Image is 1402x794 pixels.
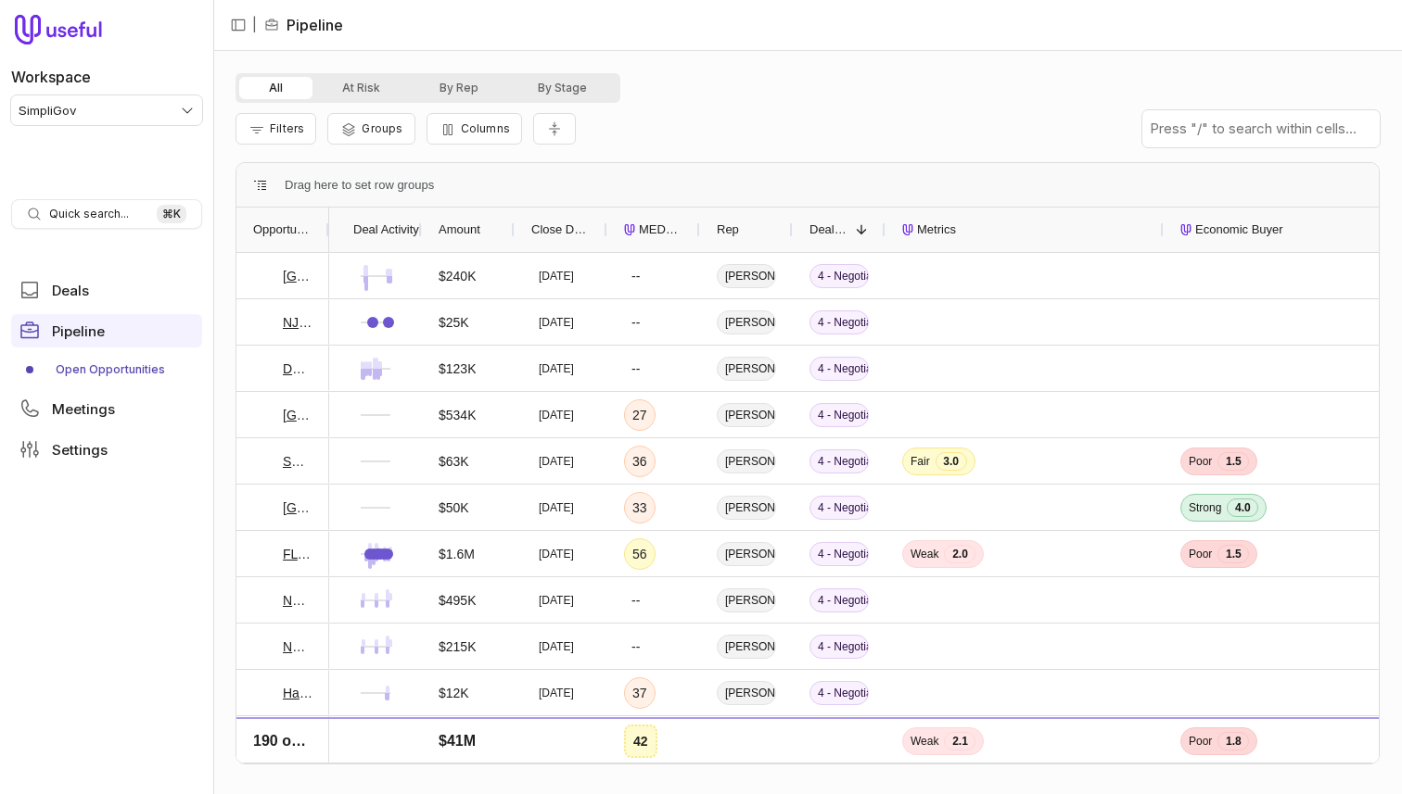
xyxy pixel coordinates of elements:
span: 4 - Negotiation [809,727,869,751]
div: Metrics [902,208,1147,252]
span: 1.5 [1217,452,1249,471]
span: Settings [52,443,108,457]
button: By Stage [508,77,617,99]
a: [GEOGRAPHIC_DATA], [GEOGRAPHIC_DATA] - 300 Additional PS Hours [283,728,312,750]
span: Groups [362,121,402,135]
time: [DATE] [539,732,574,747]
li: Pipeline [264,14,343,36]
span: [PERSON_NAME] [717,310,776,334]
button: Collapse all rows [533,113,576,145]
span: | [252,14,257,36]
div: $45K [439,728,469,750]
a: Deals [11,273,202,307]
span: Quick search... [49,207,129,221]
a: NJ DOL - Batch Initiation Upsell [283,311,312,334]
a: [GEOGRAPHIC_DATA] [GEOGRAPHIC_DATA] - IT Office [283,404,312,426]
span: 3.0 [936,452,967,471]
span: Close Date [531,219,591,241]
span: Strong [1189,500,1221,515]
div: 33 [632,497,647,519]
span: Deal Activity [353,219,419,241]
div: 39 [632,728,647,750]
span: [PERSON_NAME] [717,496,776,520]
div: $215K [439,636,476,658]
div: -- [631,265,640,287]
a: NC DHHS IVC (Involuntary committment ) [283,636,312,658]
span: Amount [439,219,480,241]
div: $1.6M [439,543,475,565]
span: [PERSON_NAME] [717,727,776,751]
a: DGS OSP Internal workflows [283,358,312,380]
span: [PERSON_NAME] [717,403,776,427]
time: [DATE] [539,686,574,700]
a: FL Department of Corrections - Y26/27 ELA Unlimited Workflow Initiations Upsell [283,543,312,565]
div: MEDDICC Score [624,208,683,252]
div: $495K [439,589,476,611]
a: Pipeline [11,314,202,347]
span: Deals [52,284,89,297]
span: [PERSON_NAME] [717,449,776,473]
div: $50K [439,497,469,519]
div: -- [631,311,640,334]
button: Collapse sidebar [224,11,252,39]
button: Group Pipeline [327,113,414,145]
span: Economic Buyer [1195,219,1283,241]
div: $12K [439,682,469,704]
div: -- [631,589,640,611]
a: Harris County Add'l PS Q4 2025 (50 hours) [283,682,312,704]
time: [DATE] [539,454,574,469]
span: 4 - Negotiation [809,542,869,566]
span: Columns [461,121,510,135]
a: Meetings [11,392,202,425]
span: [PERSON_NAME] [717,264,776,288]
span: Pipeline [52,324,105,338]
span: Poor [1189,454,1212,469]
button: At Risk [312,77,410,99]
span: 4 - Negotiation [809,403,869,427]
time: [DATE] [539,547,574,561]
button: Filter Pipeline [236,113,316,145]
span: 4 - Negotiation [809,588,869,612]
span: Opportunity [253,219,312,241]
div: -- [631,636,640,658]
div: 27 [632,404,647,426]
div: Pipeline submenu [11,355,202,384]
span: Weak [911,547,938,561]
button: Columns [427,113,522,145]
span: [PERSON_NAME] [717,588,776,612]
div: 56 [632,543,647,565]
div: 37 [632,682,647,704]
span: [PERSON_NAME] [717,681,776,705]
kbd: ⌘ K [157,205,186,223]
div: $240K [439,265,476,287]
div: Row Groups [285,174,434,196]
time: [DATE] [539,361,574,376]
span: 1.5 [1217,545,1249,563]
span: 4 - Negotiation [809,635,869,659]
time: [DATE] [539,593,574,608]
span: 4 - Negotiation [809,357,869,381]
time: [DATE] [539,315,574,330]
span: 4 - Negotiation [809,496,869,520]
time: [DATE] [539,639,574,654]
input: Press "/" to search within cells... [1142,110,1380,147]
a: Open Opportunities [11,355,202,384]
span: [PERSON_NAME] [717,357,776,381]
a: Settings [11,433,202,466]
span: [PERSON_NAME] [717,542,776,566]
span: 4.0 [1227,498,1258,517]
span: MEDDICC Score [639,219,683,241]
span: 4 - Negotiation [809,681,869,705]
span: Meetings [52,402,115,416]
div: $25K [439,311,469,334]
time: [DATE] [539,408,574,422]
button: All [239,77,312,99]
time: [DATE] [539,500,574,515]
span: Fair [911,454,930,469]
label: Workspace [11,66,91,88]
div: -- [631,358,640,380]
span: 4 - Negotiation [809,264,869,288]
div: $123K [439,358,476,380]
div: 36 [632,450,647,473]
span: 2.0 [944,545,975,563]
